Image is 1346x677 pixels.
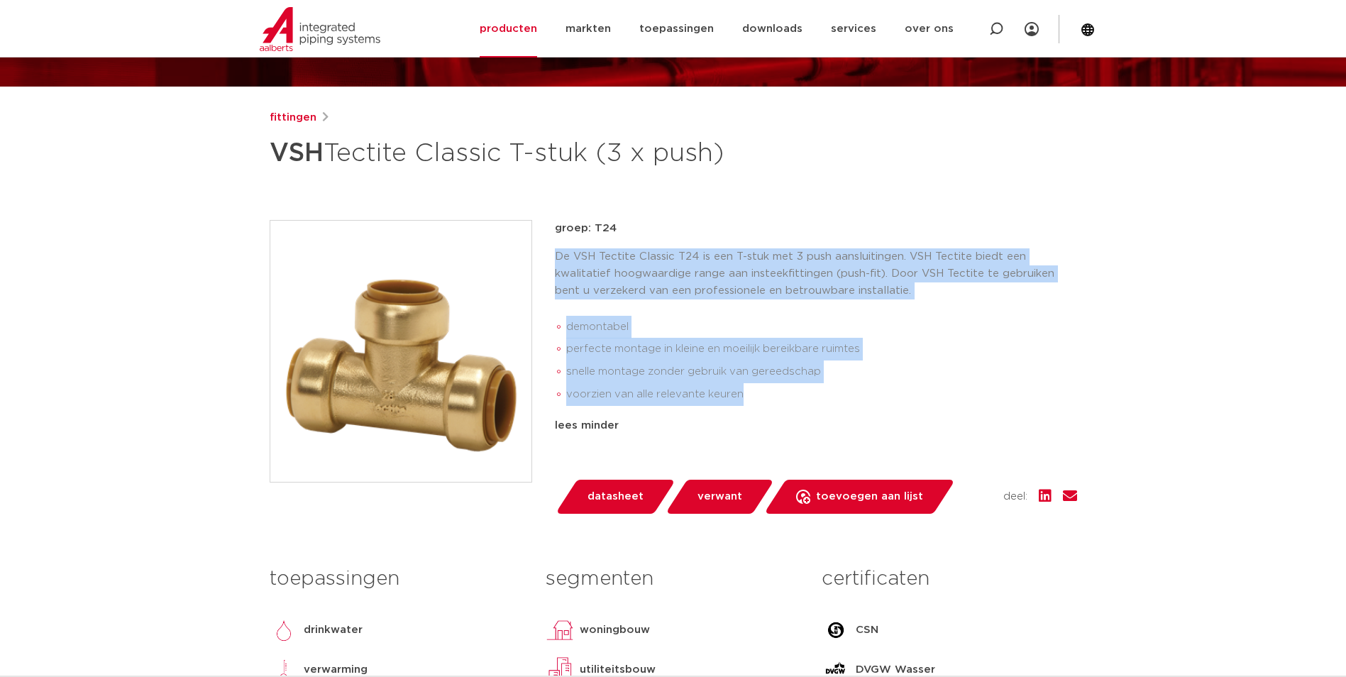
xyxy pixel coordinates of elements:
p: CSN [856,622,878,639]
li: voorzien van alle relevante keuren [566,383,1077,406]
a: verwant [665,480,774,514]
li: perfecte montage in kleine en moeilijk bereikbare ruimtes [566,338,1077,360]
h3: segmenten [546,565,800,593]
span: deel: [1003,488,1027,505]
p: drinkwater [304,622,363,639]
p: De VSH Tectite Classic T24 is een T-stuk met 3 push aansluitingen. VSH Tectite biedt een kwalitat... [555,248,1077,299]
strong: VSH [270,141,324,166]
span: toevoegen aan lijst [816,485,923,508]
p: groep: T24 [555,220,1077,237]
a: datasheet [555,480,675,514]
img: CSN [822,616,850,644]
li: demontabel [566,316,1077,338]
span: verwant [697,485,742,508]
div: lees minder [555,417,1077,434]
h3: certificaten [822,565,1076,593]
h1: Tectite Classic T-stuk (3 x push) [270,132,802,175]
img: drinkwater [270,616,298,644]
span: datasheet [588,485,644,508]
a: fittingen [270,109,316,126]
h3: toepassingen [270,565,524,593]
img: woningbouw [546,616,574,644]
p: woningbouw [580,622,650,639]
img: Product Image for VSH Tectite Classic T-stuk (3 x push) [270,221,531,482]
li: snelle montage zonder gebruik van gereedschap [566,360,1077,383]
